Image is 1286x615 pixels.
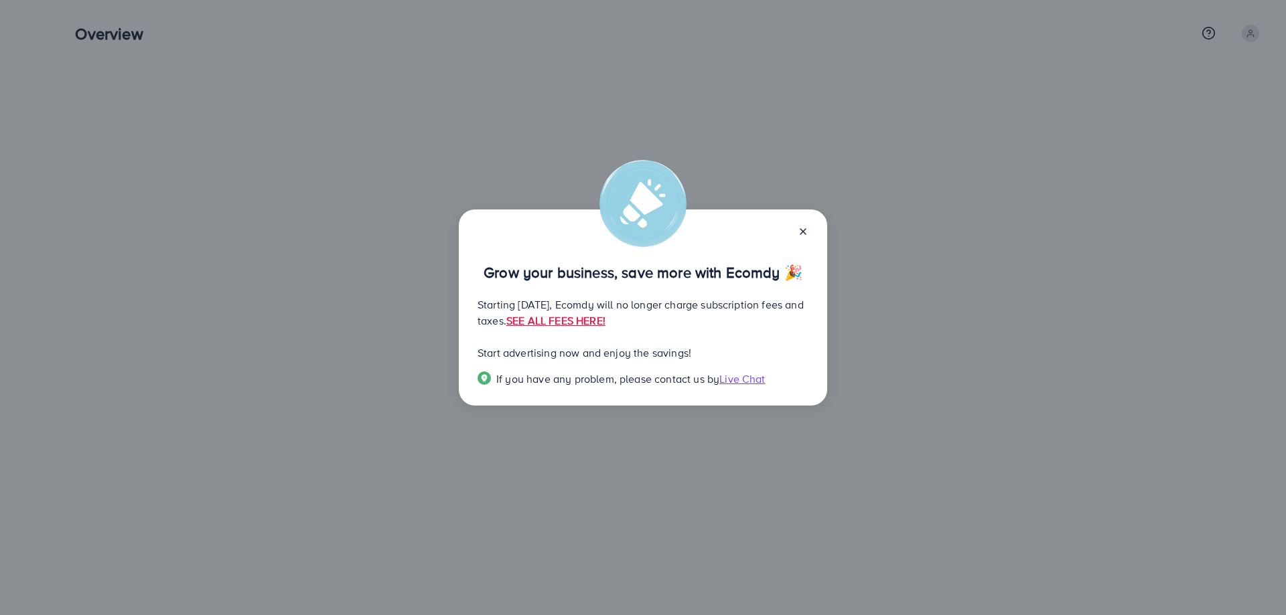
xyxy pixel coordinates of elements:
img: alert [599,160,687,247]
p: Grow your business, save more with Ecomdy 🎉 [478,264,808,280]
p: Start advertising now and enjoy the savings! [478,345,808,361]
p: Starting [DATE], Ecomdy will no longer charge subscription fees and taxes. [478,296,808,329]
span: If you have any problem, please contact us by [496,371,719,386]
a: SEE ALL FEES HERE! [506,313,605,328]
img: Popup guide [478,371,491,385]
span: Live Chat [719,371,765,386]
